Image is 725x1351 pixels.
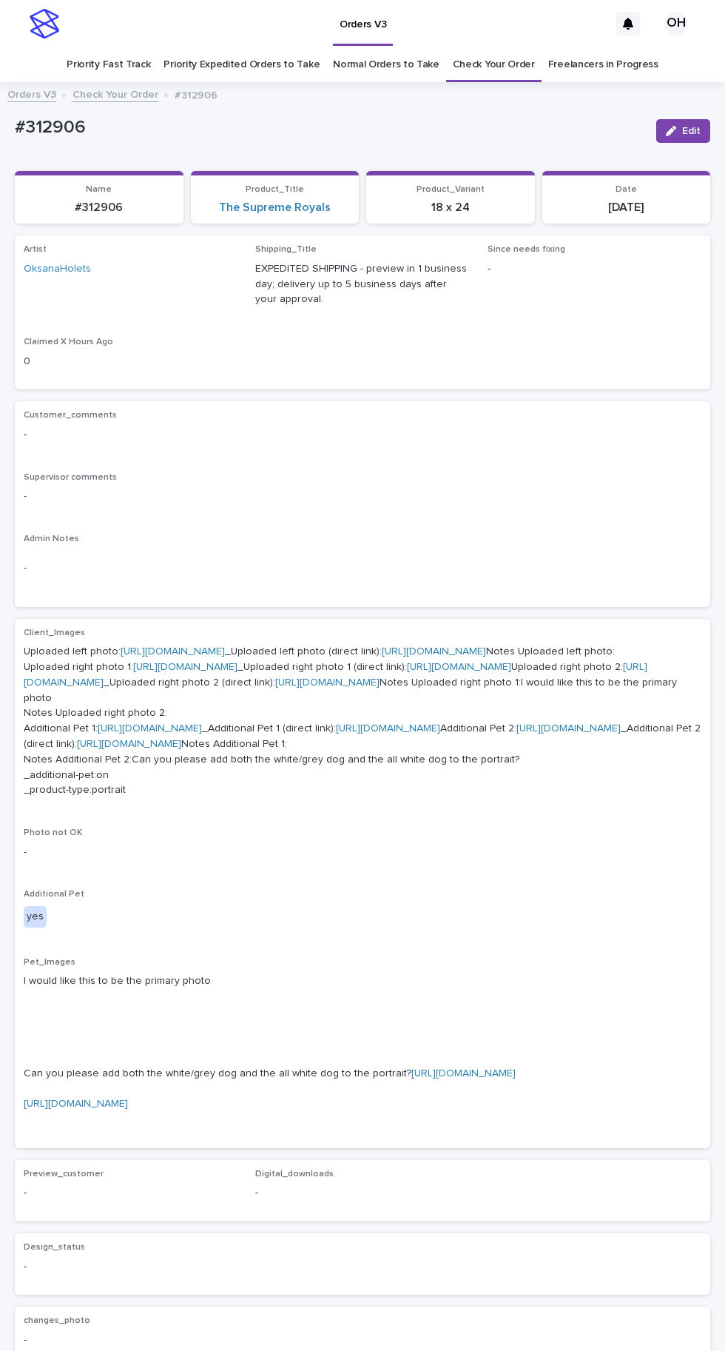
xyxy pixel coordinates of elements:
[15,117,644,138] p: #312906
[24,1243,85,1252] span: Design_status
[255,261,469,307] p: EXPEDITED SHIPPING - preview in 1 business day; delivery up to 5 business days after your approval.
[24,845,701,860] p: -
[551,201,702,215] p: [DATE]
[375,201,526,215] p: 18 x 24
[24,245,47,254] span: Artist
[682,126,701,136] span: Edit
[516,723,621,734] a: [URL][DOMAIN_NAME]
[24,973,701,1127] p: I would like this to be the primary photo Can you please add both the white/grey dog and the all ...
[98,723,202,734] a: [URL][DOMAIN_NAME]
[24,354,237,369] p: 0
[30,9,59,38] img: stacker-logo-s-only.png
[255,1185,469,1201] p: -
[24,534,79,543] span: Admin Notes
[656,119,710,143] button: Edit
[24,1185,237,1201] p: -
[336,723,440,734] a: [URL][DOMAIN_NAME]
[24,560,701,576] p: -
[24,1259,237,1275] p: -
[121,646,225,657] a: [URL][DOMAIN_NAME]
[407,662,511,672] a: [URL][DOMAIN_NAME]
[219,201,331,215] a: The Supreme Royals
[24,828,82,837] span: Photo not OK
[7,85,56,102] a: Orders V3
[24,1170,104,1179] span: Preview_customer
[24,201,175,215] p: #312906
[24,1099,128,1109] a: [URL][DOMAIN_NAME]
[24,411,117,420] span: Customer_comments
[255,245,317,254] span: Shipping_Title
[175,86,217,102] p: #312906
[616,185,637,194] span: Date
[417,185,485,194] span: Product_Variant
[24,958,75,967] span: Pet_Images
[24,906,47,928] div: yes
[24,489,701,504] p: -
[24,644,701,798] p: Uploaded left photo: _Uploaded left photo (direct link): Notes Uploaded left photo: Uploaded righ...
[67,47,150,82] a: Priority Fast Track
[77,739,181,749] a: [URL][DOMAIN_NAME]
[24,890,84,899] span: Additional Pet
[488,245,565,254] span: Since needs fixing
[24,662,647,688] a: [URL][DOMAIN_NAME]
[488,261,701,277] p: -
[664,12,688,36] div: OH
[453,47,535,82] a: Check Your Order
[255,1170,334,1179] span: Digital_downloads
[163,47,320,82] a: Priority Expedited Orders to Take
[133,662,237,672] a: [URL][DOMAIN_NAME]
[24,1332,701,1348] p: -
[246,185,304,194] span: Product_Title
[86,185,112,194] span: Name
[24,1316,90,1325] span: changes_photo
[411,1068,516,1079] a: [URL][DOMAIN_NAME]
[382,646,486,657] a: [URL][DOMAIN_NAME]
[548,47,658,82] a: Freelancers in Progress
[24,338,113,346] span: Claimed X Hours Ago
[72,85,158,102] a: Check Your Order
[24,427,701,443] p: -
[24,473,117,482] span: Supervisor comments
[24,261,91,277] a: OksanaHolets
[275,677,380,688] a: [URL][DOMAIN_NAME]
[24,628,85,637] span: Client_Images
[333,47,439,82] a: Normal Orders to Take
